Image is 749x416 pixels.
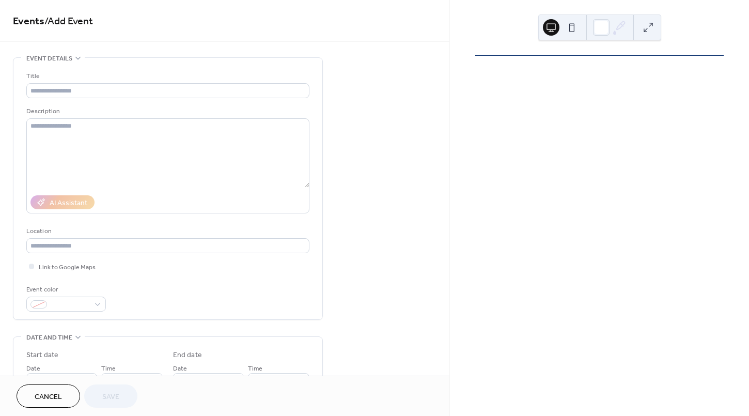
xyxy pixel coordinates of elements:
[35,392,62,403] span: Cancel
[26,106,307,117] div: Description
[26,350,58,361] div: Start date
[13,11,44,32] a: Events
[26,226,307,237] div: Location
[26,332,72,343] span: Date and time
[173,363,187,374] span: Date
[26,53,72,64] span: Event details
[17,384,80,408] button: Cancel
[248,363,262,374] span: Time
[26,71,307,82] div: Title
[26,363,40,374] span: Date
[173,350,202,361] div: End date
[39,262,96,273] span: Link to Google Maps
[101,363,116,374] span: Time
[44,11,93,32] span: / Add Event
[26,284,104,295] div: Event color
